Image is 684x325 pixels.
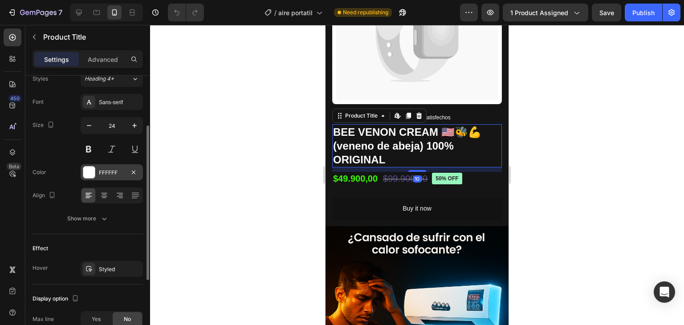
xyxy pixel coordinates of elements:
[625,4,662,21] button: Publish
[33,293,81,305] div: Display option
[278,8,313,17] span: aire portatil
[33,315,54,323] div: Max line
[44,55,69,64] p: Settings
[503,4,588,21] button: 1 product assigned
[4,4,66,21] button: 7
[33,244,48,252] div: Effect
[67,214,109,223] div: Show more
[7,163,21,170] div: Beta
[33,75,48,83] div: Styles
[99,265,141,273] div: Styled
[599,9,614,16] span: Save
[99,98,141,106] div: Sans-serif
[124,315,131,323] span: No
[33,211,143,227] button: Show more
[33,190,57,202] div: Align
[88,55,118,64] p: Advanced
[92,315,101,323] span: Yes
[81,71,143,87] button: Heading 4*
[33,119,56,131] div: Size
[592,4,621,21] button: Save
[33,98,44,106] div: Font
[343,8,388,16] span: Need republishing
[274,8,277,17] span: /
[654,281,675,303] div: Open Intercom Messenger
[85,75,114,83] span: Heading 4*
[99,169,125,177] div: FFFFFF
[632,8,655,17] div: Publish
[168,4,204,21] div: Undo/Redo
[58,7,62,18] p: 7
[33,168,46,176] div: Color
[33,264,48,272] div: Hover
[326,25,509,325] iframe: Design area
[510,8,568,17] span: 1 product assigned
[8,95,21,102] div: 450
[43,32,139,42] p: Product Title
